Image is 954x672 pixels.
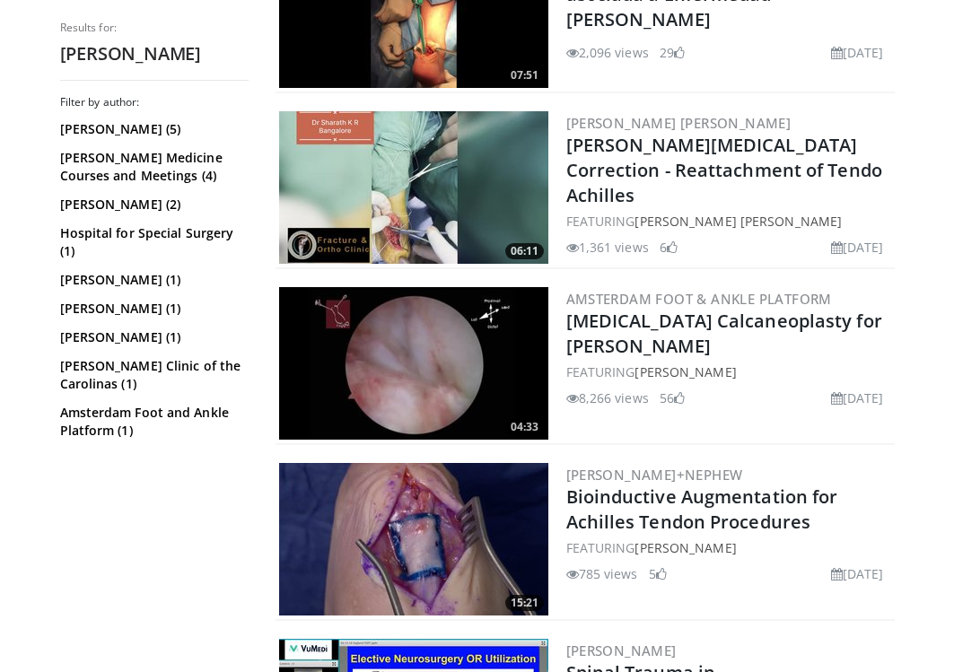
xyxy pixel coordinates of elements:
[649,564,667,583] li: 5
[566,641,677,659] a: [PERSON_NAME]
[279,111,548,264] a: 06:11
[505,67,544,83] span: 07:51
[566,238,649,257] li: 1,361 views
[566,43,649,62] li: 2,096 views
[60,196,244,214] a: [PERSON_NAME] (2)
[279,111,548,264] img: 2f97bd10-2db3-4c27-bd98-1a2ae1185185.300x170_q85_crop-smart_upscale.jpg
[566,538,891,557] div: FEATURING
[505,419,544,435] span: 04:33
[831,238,884,257] li: [DATE]
[60,300,244,318] a: [PERSON_NAME] (1)
[60,404,244,440] a: Amsterdam Foot and Ankle Platform (1)
[60,120,244,138] a: [PERSON_NAME] (5)
[279,463,548,615] img: b4be2b94-9e72-4ff9-8444-77bc87440b2f.300x170_q85_crop-smart_upscale.jpg
[660,43,685,62] li: 29
[831,43,884,62] li: [DATE]
[660,388,685,407] li: 56
[635,539,736,556] a: [PERSON_NAME]
[60,95,249,109] h3: Filter by author:
[60,271,244,289] a: [PERSON_NAME] (1)
[566,114,792,132] a: [PERSON_NAME] [PERSON_NAME]
[60,357,244,393] a: [PERSON_NAME] Clinic of the Carolinas (1)
[566,212,891,231] div: FEATURING
[635,213,842,230] a: [PERSON_NAME] [PERSON_NAME]
[566,564,638,583] li: 785 views
[566,484,838,534] a: Bioinductive Augmentation for Achilles Tendon Procedures
[566,388,649,407] li: 8,266 views
[505,595,544,611] span: 15:21
[60,42,249,65] h2: [PERSON_NAME]
[566,309,882,358] a: [MEDICAL_DATA] Calcaneoplasty for [PERSON_NAME]
[60,328,244,346] a: [PERSON_NAME] (1)
[566,466,743,484] a: [PERSON_NAME]+Nephew
[60,21,249,35] p: Results for:
[60,149,244,185] a: [PERSON_NAME] Medicine Courses and Meetings (4)
[279,287,548,440] a: 04:33
[279,463,548,615] a: 15:21
[635,363,736,380] a: [PERSON_NAME]
[566,362,891,381] div: FEATURING
[60,224,244,260] a: Hospital for Special Surgery (1)
[831,388,884,407] li: [DATE]
[505,243,544,259] span: 06:11
[660,238,678,257] li: 6
[831,564,884,583] li: [DATE]
[279,287,548,440] img: c6d9dc9d-0d37-48dd-bf59-37242a7714d5.300x170_q85_crop-smart_upscale.jpg
[566,133,882,207] a: [PERSON_NAME][MEDICAL_DATA] Correction - Reattachment of Tendo Achilles
[566,290,832,308] a: Amsterdam Foot & Ankle Platform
